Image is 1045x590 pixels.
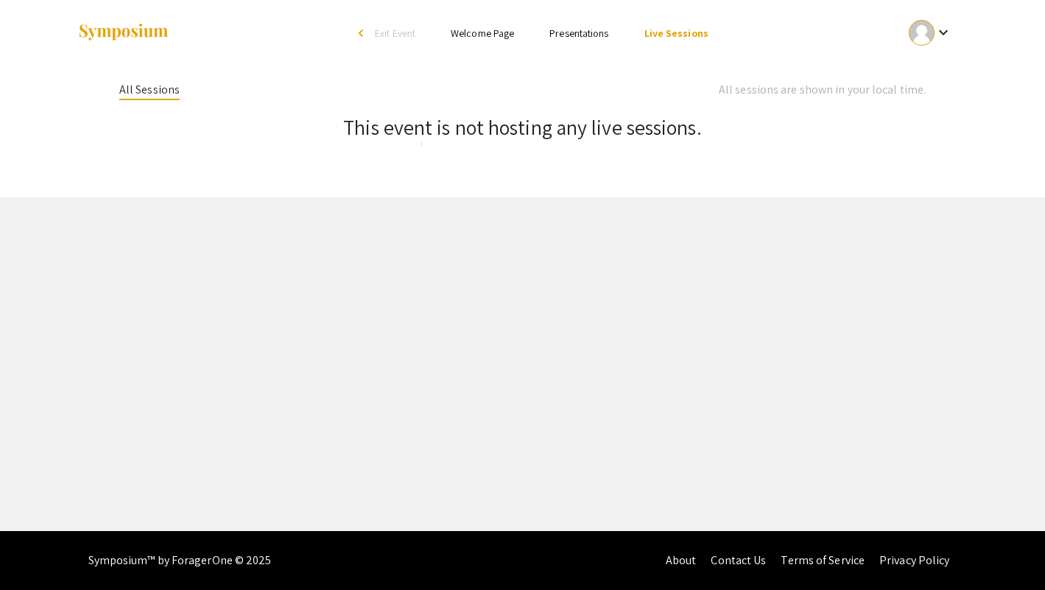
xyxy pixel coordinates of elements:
[666,552,697,568] a: About
[88,531,272,590] div: Symposium™ by ForagerOne © 2025
[359,29,367,38] div: arrow_back_ios
[549,27,608,40] a: Presentations
[11,524,63,579] iframe: Chat
[77,23,169,43] img: Symposium by ForagerOne
[119,115,926,140] h3: This event is not hosting any live sessions.
[879,552,949,568] a: Privacy Policy
[719,81,926,99] div: All sessions are shown in your local time.
[781,552,865,568] a: Terms of Service
[119,81,180,100] div: All Sessions
[375,27,415,40] span: Exit Event
[935,24,952,41] mat-icon: Expand account dropdown
[711,552,766,568] a: Contact Us
[451,27,514,40] a: Welcome Page
[893,16,968,49] button: Expand account dropdown
[644,27,708,40] a: Live Sessions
